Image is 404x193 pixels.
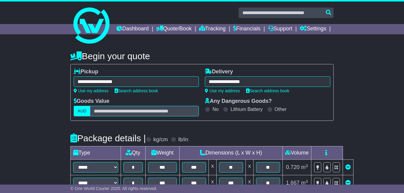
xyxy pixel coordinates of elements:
[145,146,179,160] td: Weight
[301,164,308,170] span: m
[116,24,149,34] a: Dashboard
[74,88,109,93] a: Use my address
[268,24,292,34] a: Support
[70,186,157,191] span: © One World Courier 2025. All rights reserved.
[205,88,240,93] a: Use my address
[70,133,146,143] h4: Package details |
[301,180,308,186] span: m
[205,98,272,105] label: Any Dangerous Goods?
[208,175,216,191] td: x
[199,24,226,34] a: Tracking
[345,164,351,170] a: Remove this item
[156,24,192,34] a: Quote/Book
[208,160,216,175] td: x
[115,88,158,93] a: Search address book
[74,98,109,105] label: Goods Value
[245,175,253,191] td: x
[275,106,287,112] label: Other
[246,88,289,93] a: Search address book
[178,136,188,143] label: lb/in
[70,146,121,160] td: Type
[233,24,261,34] a: Financials
[345,180,351,186] a: Remove this item
[230,106,263,112] label: Lithium Battery
[286,180,300,186] span: 1.667
[306,164,308,168] sup: 3
[286,164,300,170] span: 0.720
[74,106,91,116] label: AUD
[121,146,145,160] td: Qty
[74,69,98,75] label: Pickup
[282,146,311,160] td: Volume
[70,51,334,61] h4: Begin your quote
[212,106,218,112] label: No
[179,146,282,160] td: Dimensions (L x W x H)
[306,179,308,184] sup: 3
[153,136,168,143] label: kg/cm
[245,160,253,175] td: x
[300,24,326,34] a: Settings
[205,69,233,75] label: Delivery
